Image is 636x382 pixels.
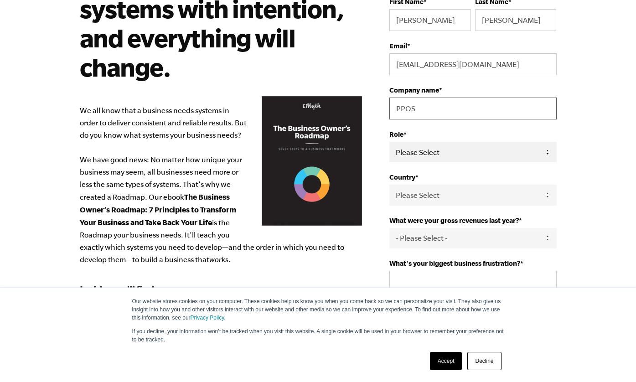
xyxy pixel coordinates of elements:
[80,282,362,297] h3: Inside you'll find:
[80,192,236,227] b: The Business Owner’s Roadmap: 7 Principles to Transform Your Business and Take Back Your Life
[430,352,462,370] a: Accept
[389,130,403,138] span: Role
[389,86,439,94] span: Company name
[209,255,228,263] em: works
[389,217,519,224] span: What were your gross revenues last year?
[191,315,224,321] a: Privacy Policy
[467,352,501,370] a: Decline
[389,259,520,267] span: What's your biggest business frustration?
[262,96,362,226] img: Business Owners Roadmap Cover
[132,327,504,344] p: If you decline, your information won’t be tracked when you visit this website. A single cookie wi...
[389,42,407,50] span: Email
[389,173,415,181] span: Country
[132,297,504,322] p: Our website stores cookies on your computer. These cookies help us know you when you come back so...
[80,104,362,266] p: We all know that a business needs systems in order to deliver consistent and reliable results. Bu...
